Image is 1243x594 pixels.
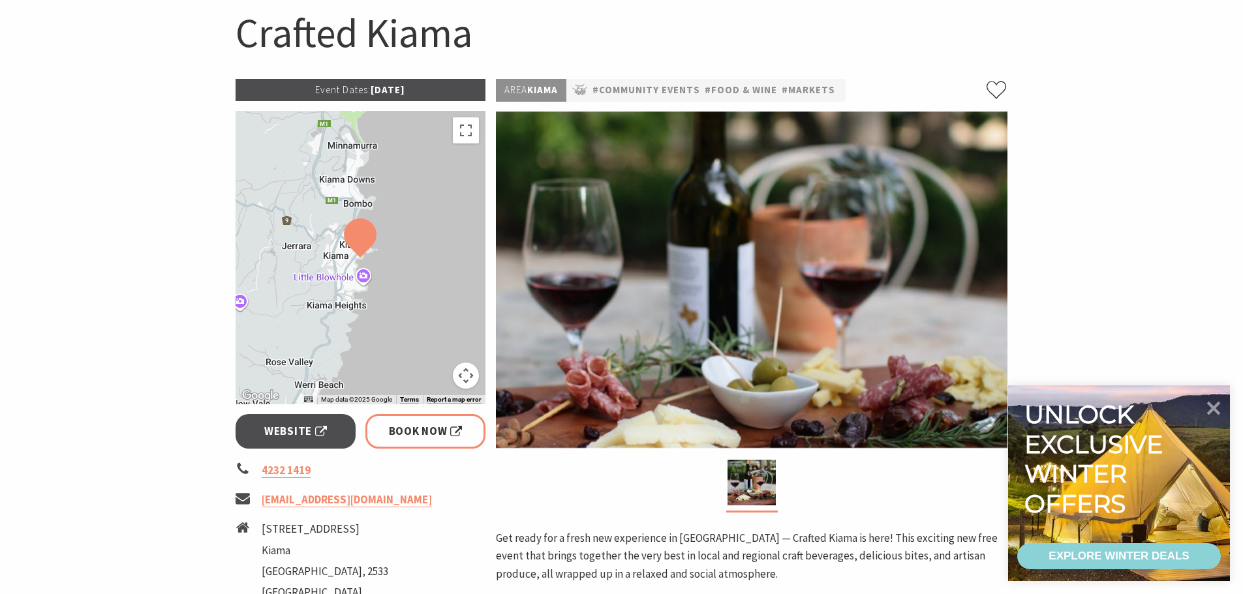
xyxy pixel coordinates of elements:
a: 4232 1419 [262,463,311,478]
span: Event Dates: [315,83,371,96]
a: #Community Events [592,82,700,98]
img: Wine and cheese placed on a table to enjoy [728,460,776,505]
div: Unlock exclusive winter offers [1024,400,1169,518]
a: Open this area in Google Maps (opens a new window) [239,387,282,404]
a: #Food & Wine [705,82,777,98]
span: Website [264,423,327,440]
li: Kiama [262,542,388,559]
span: Area [504,83,527,96]
p: Kiama [496,79,566,102]
p: Get ready for a fresh new experience in [GEOGRAPHIC_DATA] — Crafted Kiama is here! This exciting ... [496,529,1007,583]
img: Wine and cheese placed on a table to enjoy [496,111,1007,448]
button: Toggle fullscreen view [453,117,479,143]
a: Terms [400,396,419,404]
span: Book Now [389,423,463,440]
li: [GEOGRAPHIC_DATA], 2533 [262,563,388,580]
a: Website [236,414,356,449]
a: #Markets [782,82,835,98]
div: EXPLORE WINTER DEALS [1049,543,1189,569]
a: Report a map error [427,396,482,404]
p: [DATE] [236,79,486,101]
span: Map data ©2025 Google [321,396,392,403]
li: [STREET_ADDRESS] [262,520,388,538]
h1: Crafted Kiama [236,7,1008,59]
a: Book Now [365,414,486,449]
img: Google [239,387,282,404]
button: Keyboard shortcuts [304,395,313,404]
a: [EMAIL_ADDRESS][DOMAIN_NAME] [262,492,432,507]
button: Map camera controls [453,363,479,389]
a: EXPLORE WINTER DEALS [1017,543,1221,569]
